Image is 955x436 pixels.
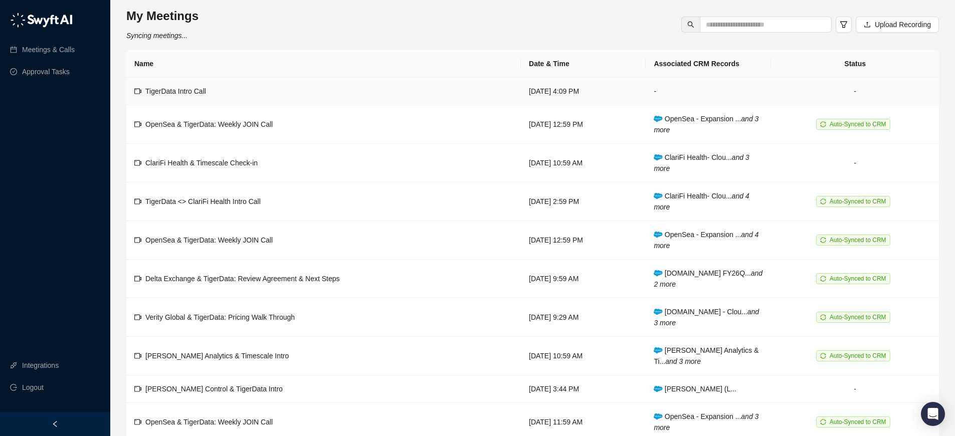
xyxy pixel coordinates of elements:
[830,275,886,282] span: Auto-Synced to CRM
[820,419,826,425] span: sync
[22,62,70,82] a: Approval Tasks
[521,337,646,375] td: [DATE] 10:59 AM
[22,40,75,60] a: Meetings & Calls
[134,198,141,205] span: video-camera
[22,355,59,375] a: Integrations
[654,346,758,365] span: [PERSON_NAME] Analytics & Ti...
[134,237,141,244] span: video-camera
[145,197,261,205] span: TigerData <> ClariFi Health Intro Call
[126,32,187,40] i: Syncing meetings...
[771,50,939,78] th: Status
[665,357,701,365] i: and 3 more
[820,237,826,243] span: sync
[134,314,141,321] span: video-camera
[145,120,273,128] span: OpenSea & TigerData: Weekly JOIN Call
[10,384,17,391] span: logout
[840,21,848,29] span: filter
[820,314,826,320] span: sync
[126,50,521,78] th: Name
[521,78,646,105] td: [DATE] 4:09 PM
[771,78,939,105] td: -
[771,375,939,403] td: -
[145,236,273,244] span: OpenSea & TigerData: Weekly JOIN Call
[646,78,771,105] td: -
[654,412,758,431] i: and 3 more
[654,231,758,250] span: OpenSea - Expansion ...
[830,352,886,359] span: Auto-Synced to CRM
[521,50,646,78] th: Date & Time
[521,260,646,298] td: [DATE] 9:59 AM
[134,385,141,392] span: video-camera
[145,87,206,95] span: TigerData Intro Call
[654,153,749,172] i: and 3 more
[145,352,289,360] span: [PERSON_NAME] Analytics & Timescale Intro
[145,418,273,426] span: OpenSea & TigerData: Weekly JOIN Call
[145,385,283,393] span: [PERSON_NAME] Control & TigerData Intro
[10,13,73,28] img: logo-05li4sbe.png
[771,144,939,182] td: -
[864,21,871,28] span: upload
[521,105,646,144] td: [DATE] 12:59 PM
[830,237,886,244] span: Auto-Synced to CRM
[521,144,646,182] td: [DATE] 10:59 AM
[22,377,44,397] span: Logout
[654,412,758,431] span: OpenSea - Expansion ...
[134,352,141,359] span: video-camera
[145,313,295,321] span: Verity Global & TigerData: Pricing Walk Through
[820,276,826,282] span: sync
[521,182,646,221] td: [DATE] 2:59 PM
[654,308,759,327] i: and 3 more
[134,159,141,166] span: video-camera
[521,375,646,403] td: [DATE] 3:44 PM
[830,121,886,128] span: Auto-Synced to CRM
[134,418,141,425] span: video-camera
[654,269,762,288] span: [DOMAIN_NAME] FY26Q...
[820,198,826,204] span: sync
[921,402,945,426] div: Open Intercom Messenger
[134,121,141,128] span: video-camera
[654,269,762,288] i: and 2 more
[134,275,141,282] span: video-camera
[521,221,646,260] td: [DATE] 12:59 PM
[654,192,749,211] i: and 4 more
[820,121,826,127] span: sync
[145,159,258,167] span: ClariFi Health & Timescale Check-in
[820,353,826,359] span: sync
[687,21,694,28] span: search
[856,17,939,33] button: Upload Recording
[52,420,59,427] span: left
[654,115,758,134] i: and 3 more
[654,231,758,250] i: and 4 more
[134,88,141,95] span: video-camera
[145,275,340,283] span: Delta Exchange & TigerData: Review Agreement & Next Steps
[830,198,886,205] span: Auto-Synced to CRM
[830,314,886,321] span: Auto-Synced to CRM
[654,192,749,211] span: ClariFi Health- Clou...
[654,385,736,393] span: [PERSON_NAME] (L...
[646,50,771,78] th: Associated CRM Records
[654,153,749,172] span: ClariFi Health- Clou...
[521,298,646,337] td: [DATE] 9:29 AM
[654,115,758,134] span: OpenSea - Expansion ...
[830,418,886,425] span: Auto-Synced to CRM
[875,19,931,30] span: Upload Recording
[126,8,199,24] h3: My Meetings
[654,308,759,327] span: [DOMAIN_NAME] - Clou...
